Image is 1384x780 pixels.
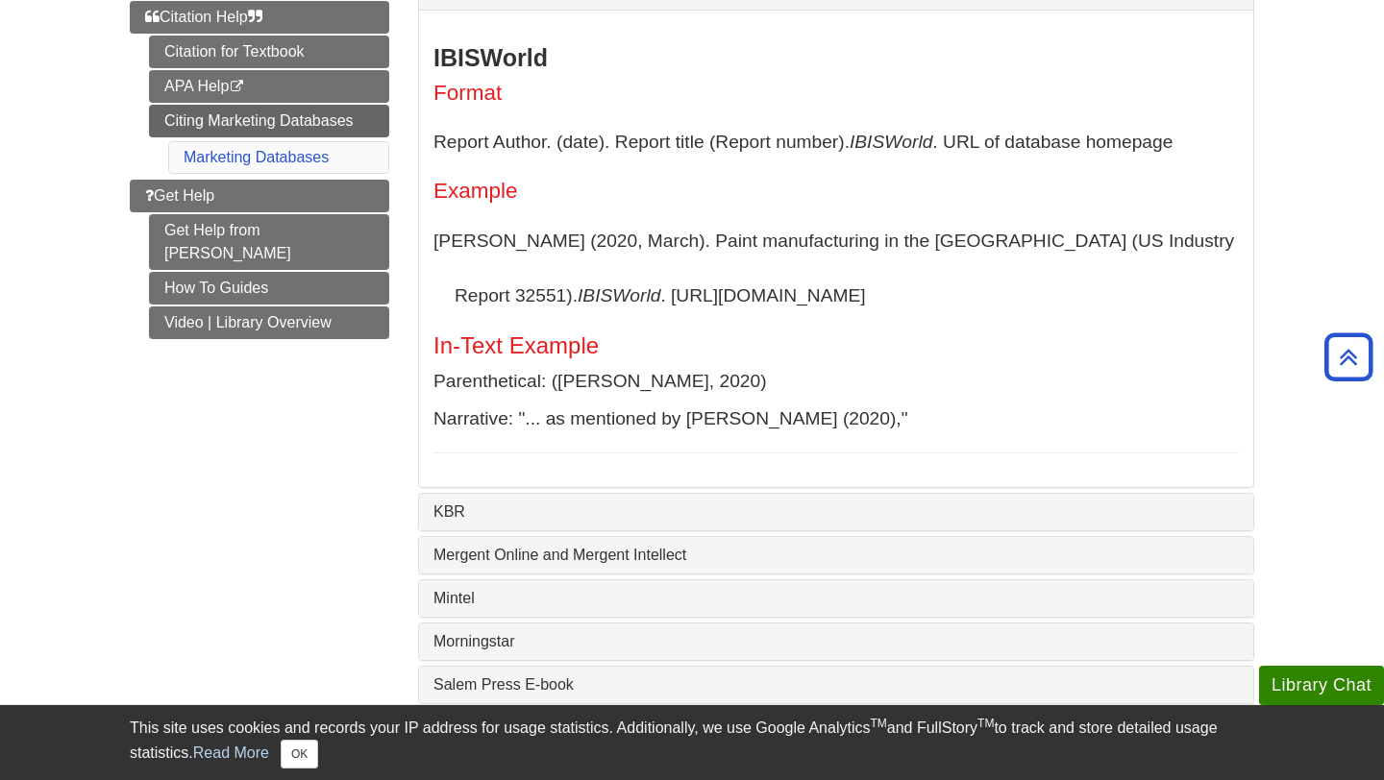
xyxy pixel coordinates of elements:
a: Get Help [130,180,389,212]
a: Citation Help [130,1,389,34]
p: Parenthetical: ([PERSON_NAME], 2020) [433,368,1239,396]
button: Close [281,740,318,768]
a: Citation for Textbook [149,36,389,68]
strong: IBISWorld [433,44,548,71]
div: This site uses cookies and records your IP address for usage statistics. Additionally, we use Goo... [130,717,1254,768]
button: Library Chat [1259,666,1384,705]
a: Citing Marketing Databases [149,105,389,137]
a: Video | Library Overview [149,306,389,339]
a: Morningstar [433,633,1239,650]
sup: TM [870,717,886,730]
i: IBISWorld [850,132,932,152]
sup: TM [977,717,994,730]
h4: Example [433,180,1239,204]
a: APA Help [149,70,389,103]
i: IBISWorld [578,285,660,305]
a: Salem Press E-book [433,676,1239,694]
a: Back to Top [1318,344,1379,370]
a: Get Help from [PERSON_NAME] [149,214,389,270]
h4: Format [433,82,1239,106]
a: KBR [433,503,1239,521]
a: Read More [193,744,269,761]
a: Mergent Online and Mergent Intellect [433,547,1239,564]
a: Marketing Databases [184,149,329,165]
h5: In-Text Example [433,333,1239,358]
span: Citation Help [145,9,262,25]
p: Narrative: "... as mentioned by [PERSON_NAME] (2020)," [433,405,1239,433]
p: [PERSON_NAME] (2020, March). Paint manufacturing in the [GEOGRAPHIC_DATA] (US Industry Report 325... [433,213,1239,324]
i: This link opens in a new window [229,81,245,93]
p: Report Author. (date). Report title (Report number). . URL of database homepage [433,114,1239,170]
a: Mintel [433,590,1239,607]
span: Get Help [145,187,214,204]
a: How To Guides [149,272,389,305]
